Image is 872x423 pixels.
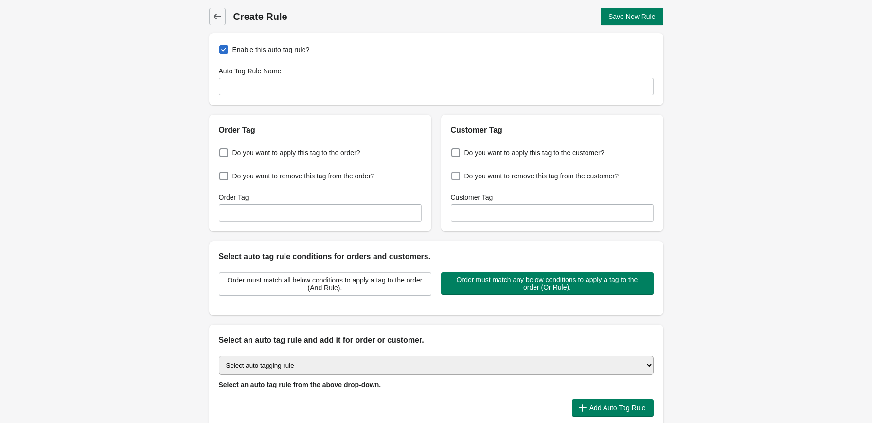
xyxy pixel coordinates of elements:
h1: Create Rule [233,10,436,23]
button: Save New Rule [601,8,663,25]
h2: Customer Tag [451,124,654,136]
span: Select an auto tag rule from the above drop-down. [219,381,381,388]
span: Order must match any below conditions to apply a tag to the order (Or Rule). [449,276,646,291]
span: Order must match all below conditions to apply a tag to the order (And Rule). [227,276,423,292]
button: Add Auto Tag Rule [572,399,654,417]
button: Order must match any below conditions to apply a tag to the order (Or Rule). [441,272,654,295]
span: Do you want to remove this tag from the customer? [464,171,619,181]
span: Save New Rule [608,13,656,20]
span: Enable this auto tag rule? [232,45,310,54]
span: Add Auto Tag Rule [589,404,646,412]
span: Do you want to apply this tag to the customer? [464,148,605,158]
span: Do you want to remove this tag from the order? [232,171,375,181]
label: Auto Tag Rule Name [219,66,282,76]
h2: Order Tag [219,124,422,136]
span: Do you want to apply this tag to the order? [232,148,360,158]
h2: Select an auto tag rule and add it for order or customer. [219,335,654,346]
button: Order must match all below conditions to apply a tag to the order (And Rule). [219,272,431,296]
label: Order Tag [219,193,249,202]
h2: Select auto tag rule conditions for orders and customers. [219,251,654,263]
label: Customer Tag [451,193,493,202]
